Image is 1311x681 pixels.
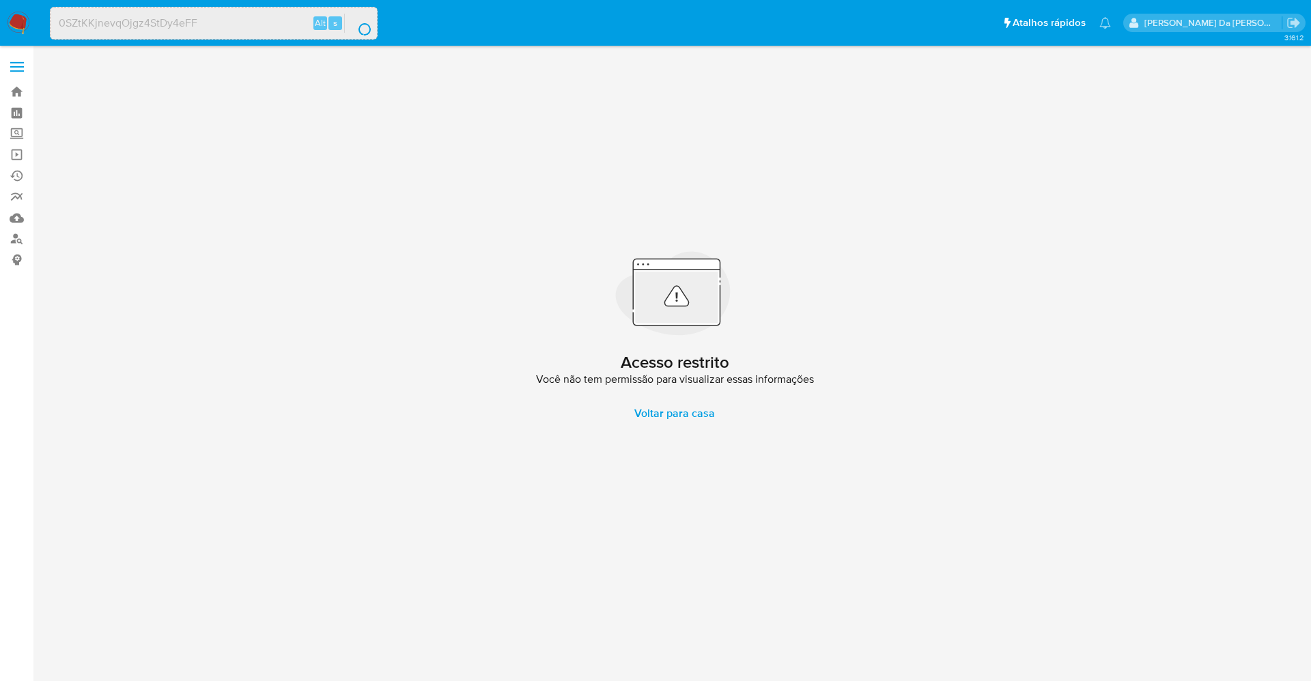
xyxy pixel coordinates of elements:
p: patricia.varelo@mercadopago.com.br [1144,16,1282,29]
a: Sair [1286,16,1301,30]
span: Você não tem permissão para visualizar essas informações [536,373,814,386]
span: Voltar para casa [634,397,715,430]
input: Pesquise usuários ou casos... [51,14,377,32]
a: Notificações [1099,17,1111,29]
span: Alt [315,16,326,29]
a: Voltar para casa [618,397,731,430]
span: Atalhos rápidos [1013,16,1086,30]
h2: Acesso restrito [621,352,729,373]
button: search-icon [344,14,372,33]
span: s [333,16,337,29]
